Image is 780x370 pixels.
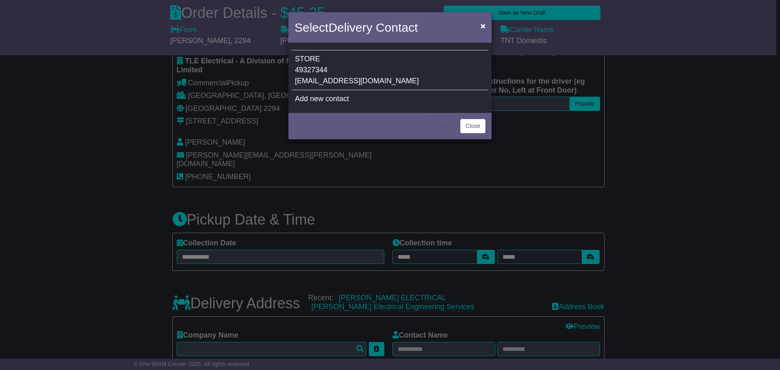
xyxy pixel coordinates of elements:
span: 49327344 [295,66,327,74]
button: Close [460,119,485,133]
h4: Select [295,18,418,37]
span: Add new contact [295,95,349,103]
span: STORE [295,55,320,63]
button: < Back [429,119,457,133]
span: Delivery [328,21,372,34]
span: × [481,21,485,30]
span: [EMAIL_ADDRESS][DOMAIN_NAME] [295,77,419,85]
button: Close [477,17,490,34]
span: Contact [376,21,418,34]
